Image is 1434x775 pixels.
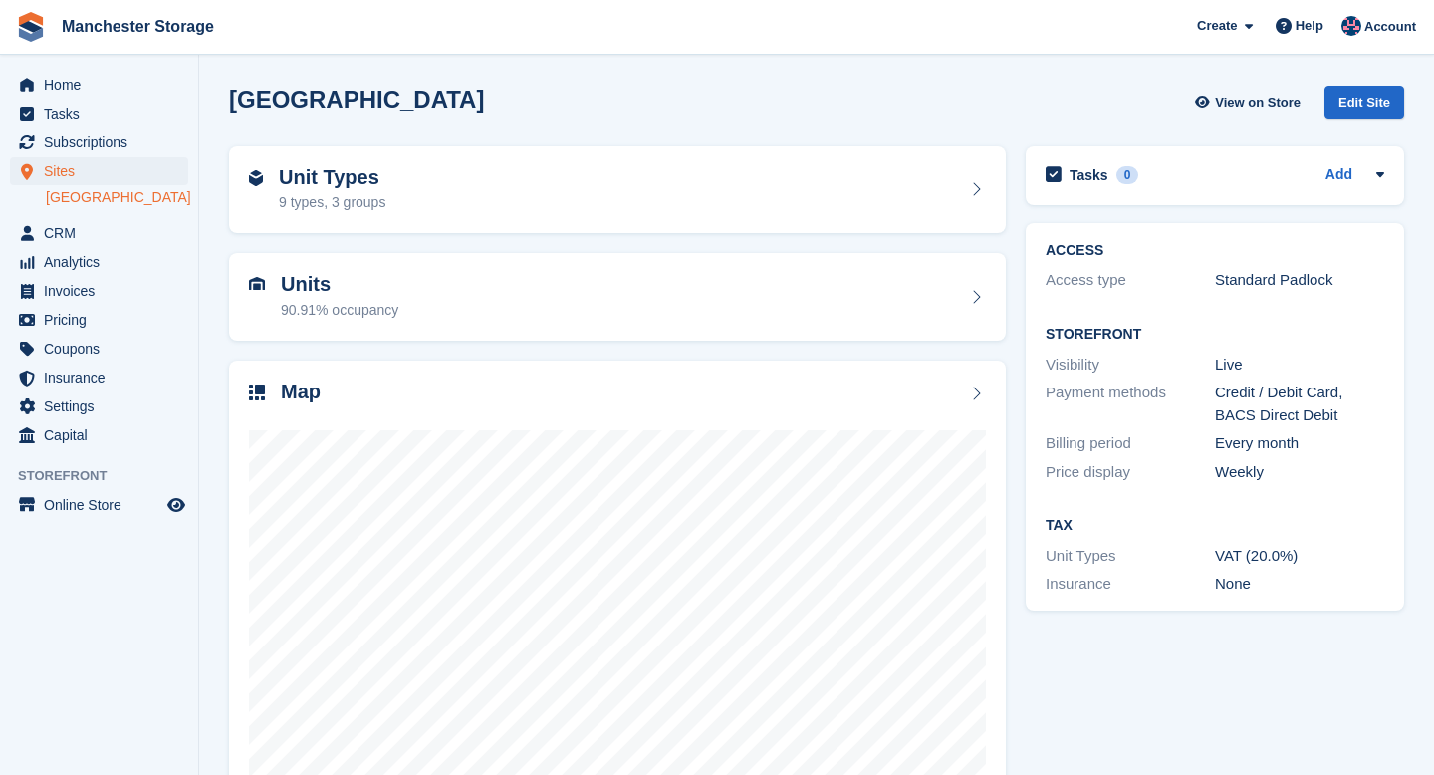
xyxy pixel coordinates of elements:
img: map-icn-33ee37083ee616e46c38cad1a60f524a97daa1e2b2c8c0bc3eb3415660979fc1.svg [249,385,265,400]
span: View on Store [1215,93,1301,113]
a: menu [10,277,188,305]
span: Capital [44,421,163,449]
a: menu [10,71,188,99]
img: stora-icon-8386f47178a22dfd0bd8f6a31ec36ba5ce8667c1dd55bd0f319d3a0aa187defe.svg [16,12,46,42]
a: menu [10,219,188,247]
a: menu [10,157,188,185]
a: menu [10,100,188,128]
span: Storefront [18,466,198,486]
span: Invoices [44,277,163,305]
span: Settings [44,392,163,420]
a: menu [10,392,188,420]
div: Standard Padlock [1215,269,1384,292]
span: Pricing [44,306,163,334]
span: Tasks [44,100,163,128]
span: Sites [44,157,163,185]
h2: Units [281,273,398,296]
div: 9 types, 3 groups [279,192,385,213]
a: [GEOGRAPHIC_DATA] [46,188,188,207]
a: menu [10,421,188,449]
span: Subscriptions [44,129,163,156]
span: Home [44,71,163,99]
span: CRM [44,219,163,247]
h2: Map [281,381,321,403]
a: View on Store [1192,86,1309,119]
div: Weekly [1215,461,1384,484]
span: Create [1197,16,1237,36]
h2: Storefront [1046,327,1384,343]
a: Units 90.91% occupancy [229,253,1006,341]
div: Live [1215,354,1384,377]
div: 90.91% occupancy [281,300,398,321]
div: VAT (20.0%) [1215,545,1384,568]
a: menu [10,306,188,334]
a: menu [10,364,188,391]
a: menu [10,335,188,363]
a: Manchester Storage [54,10,222,43]
span: Help [1296,16,1323,36]
div: Unit Types [1046,545,1215,568]
div: Billing period [1046,432,1215,455]
div: Every month [1215,432,1384,455]
a: Edit Site [1324,86,1404,127]
div: Credit / Debit Card, BACS Direct Debit [1215,382,1384,426]
a: Preview store [164,493,188,517]
h2: Tax [1046,518,1384,534]
span: Online Store [44,491,163,519]
a: Add [1325,164,1352,187]
div: 0 [1116,166,1139,184]
div: Payment methods [1046,382,1215,426]
div: Visibility [1046,354,1215,377]
img: unit-icn-7be61d7bf1b0ce9d3e12c5938cc71ed9869f7b940bace4675aadf7bd6d80202e.svg [249,277,265,291]
a: menu [10,248,188,276]
a: menu [10,129,188,156]
span: Account [1364,17,1416,37]
a: Unit Types 9 types, 3 groups [229,146,1006,234]
a: menu [10,491,188,519]
div: Access type [1046,269,1215,292]
h2: Tasks [1070,166,1108,184]
span: Analytics [44,248,163,276]
h2: ACCESS [1046,243,1384,259]
span: Insurance [44,364,163,391]
h2: Unit Types [279,166,385,189]
h2: [GEOGRAPHIC_DATA] [229,86,484,113]
div: Price display [1046,461,1215,484]
div: None [1215,573,1384,596]
span: Coupons [44,335,163,363]
img: unit-type-icn-2b2737a686de81e16bb02015468b77c625bbabd49415b5ef34ead5e3b44a266d.svg [249,170,263,186]
div: Edit Site [1324,86,1404,119]
div: Insurance [1046,573,1215,596]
